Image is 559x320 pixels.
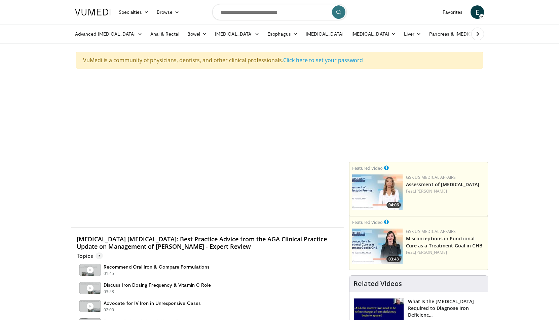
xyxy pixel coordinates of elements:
a: GSK US Medical Affairs [406,174,456,180]
div: Feat. [406,188,485,194]
div: Feat. [406,249,485,255]
a: Bowel [183,27,211,41]
img: 946a363f-977e-482f-b70f-f1516cc744c3.jpg.150x105_q85_crop-smart_upscale.jpg [352,229,403,264]
a: Specialties [115,5,153,19]
a: Click here to set your password [283,56,363,64]
span: 03:43 [386,256,401,262]
small: Featured Video [352,165,383,171]
a: Favorites [439,5,467,19]
a: Anal & Rectal [146,27,183,41]
small: Featured Video [352,219,383,225]
p: 03:58 [104,289,114,295]
p: 01:45 [104,271,114,277]
h4: Recommend Oral Iron & Compare Formulations [104,264,210,270]
h4: Related Videos [353,280,402,288]
a: [MEDICAL_DATA] [347,27,400,41]
a: [PERSON_NAME] [415,188,447,194]
a: Browse [153,5,184,19]
a: Assessment of [MEDICAL_DATA] [406,181,480,188]
a: [MEDICAL_DATA] [211,27,263,41]
a: Misconceptions in Functional Cure as a Treatment Goal in CHB [406,235,482,249]
a: 04:06 [352,174,403,210]
img: 31b7e813-d228-42d3-be62-e44350ef88b5.jpg.150x105_q85_crop-smart_upscale.jpg [352,174,403,210]
h3: What Is the [MEDICAL_DATA] Required to Diagnose Iron Deficienc… [408,298,484,318]
h4: Discuss Iron Dosing Frequency & Vitamin C Role [104,282,211,288]
div: VuMedi is a community of physicians, dentists, and other clinical professionals. [76,52,483,69]
a: E [471,5,484,19]
h4: [MEDICAL_DATA] [MEDICAL_DATA]: Best Practice Advice from the AGA Clinical Practice Update on Mana... [77,236,338,250]
p: 02:00 [104,307,114,313]
span: 04:06 [386,202,401,208]
iframe: Advertisement [368,74,469,158]
span: 7 [96,252,103,259]
a: 03:43 [352,229,403,264]
video-js: Video Player [71,74,344,228]
a: Pancreas & [MEDICAL_DATA] [425,27,504,41]
p: Topics [77,252,103,259]
a: [PERSON_NAME] [415,249,447,255]
a: Esophagus [263,27,302,41]
a: Liver [400,27,425,41]
h4: Advocate for IV Iron in Unresponsive Cases [104,300,201,306]
input: Search topics, interventions [212,4,347,20]
img: VuMedi Logo [75,9,111,15]
a: [MEDICAL_DATA] [302,27,347,41]
a: Advanced [MEDICAL_DATA] [71,27,146,41]
a: GSK US Medical Affairs [406,229,456,234]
